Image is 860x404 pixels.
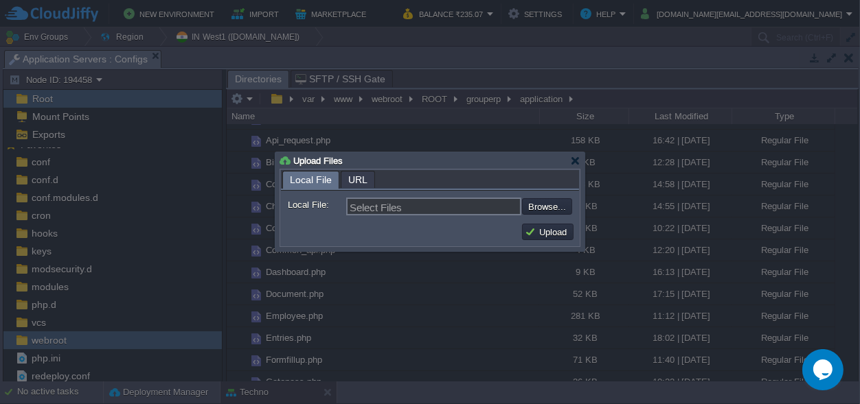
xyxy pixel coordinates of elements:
button: Upload [525,226,571,238]
span: Local File [290,171,332,189]
span: Upload Files [293,156,343,166]
iframe: chat widget [802,349,846,390]
label: Local File: [288,198,345,212]
span: URL [348,171,367,188]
